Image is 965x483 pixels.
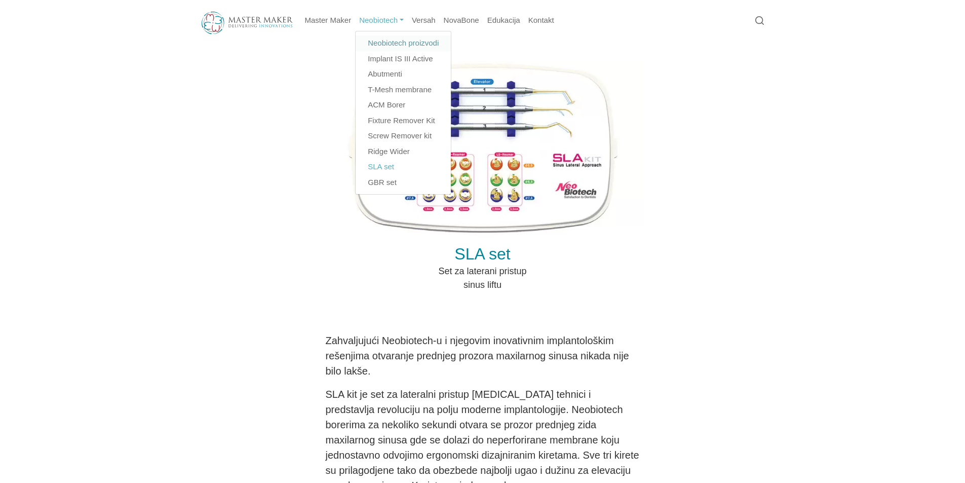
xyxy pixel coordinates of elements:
[356,128,451,144] a: Screw Remover kit
[356,97,451,113] a: ACM Borer
[207,246,759,262] h2: SLA set
[356,51,451,67] a: Implant IS III Active
[355,31,451,195] ul: Neobiotech
[356,159,451,175] a: SLA set
[524,11,558,30] a: Kontakt
[440,11,483,30] a: NovaBone
[356,113,451,129] a: Fixture Remover Kit
[326,265,640,292] p: Set za laterani pristup sinus liftu
[202,12,293,34] img: Master Maker
[356,66,451,82] a: Abutmenti
[356,144,451,160] a: Ridge Wider
[408,11,440,30] a: Versah
[356,175,451,191] a: GBR set
[356,35,451,51] a: Neobiotech proizvodi
[356,82,451,98] a: T-Mesh membrane​
[301,11,356,30] a: Master Maker
[483,11,524,30] a: Edukacija
[326,333,640,379] p: Zahvaljujući Neobiotech-u i njegovim inovativnim implantološkim rešenjima otvaranje prednjeg proz...
[355,11,408,30] a: Neobiotech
